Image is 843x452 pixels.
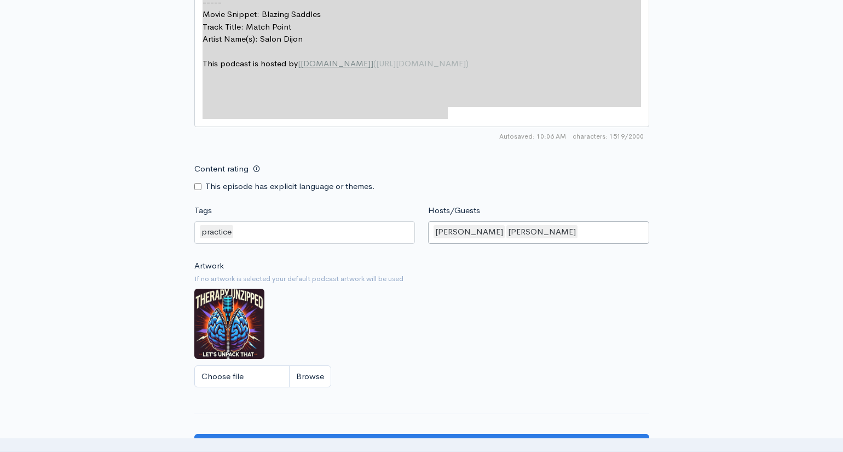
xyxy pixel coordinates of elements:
[194,260,224,272] label: Artwork
[203,21,291,32] span: Track Title: Match Point
[200,225,233,239] div: practice
[298,58,301,68] span: [
[376,58,466,68] span: [URL][DOMAIN_NAME]
[194,204,212,217] label: Tags
[194,273,649,284] small: If no artwork is selected your default podcast artwork will be used
[301,58,371,68] span: [DOMAIN_NAME]
[373,58,376,68] span: (
[499,131,566,141] span: Autosaved: 10:06 AM
[203,33,303,44] span: Artist Name(s): Salon Dijon
[205,180,375,193] label: This episode has explicit language or themes.
[506,225,578,239] div: [PERSON_NAME]
[203,58,298,68] span: This podcast is hosted by
[371,58,373,68] span: ]
[573,131,644,141] span: 1519/2000
[203,9,321,19] span: Movie Snippet: Blazing Saddles
[434,225,505,239] div: [PERSON_NAME]
[428,204,480,217] label: Hosts/Guests
[466,58,469,68] span: )
[194,158,249,180] label: Content rating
